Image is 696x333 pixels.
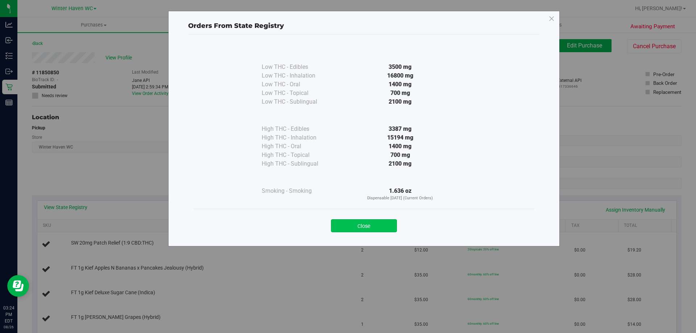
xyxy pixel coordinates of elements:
div: High THC - Edibles [262,125,334,133]
div: Low THC - Edibles [262,63,334,71]
div: High THC - Topical [262,151,334,159]
iframe: Resource center [7,275,29,297]
div: 1400 mg [334,142,466,151]
div: 1400 mg [334,80,466,89]
div: High THC - Inhalation [262,133,334,142]
div: 3500 mg [334,63,466,71]
div: High THC - Oral [262,142,334,151]
div: High THC - Sublingual [262,159,334,168]
div: 700 mg [334,89,466,97]
div: Low THC - Inhalation [262,71,334,80]
div: 2100 mg [334,159,466,168]
span: Orders From State Registry [188,22,284,30]
button: Close [331,219,397,232]
p: Dispensable [DATE] (Current Orders) [334,195,466,201]
div: 1.636 oz [334,187,466,201]
div: 3387 mg [334,125,466,133]
div: 2100 mg [334,97,466,106]
div: 15194 mg [334,133,466,142]
div: 700 mg [334,151,466,159]
div: 16800 mg [334,71,466,80]
div: Low THC - Sublingual [262,97,334,106]
div: Low THC - Oral [262,80,334,89]
div: Low THC - Topical [262,89,334,97]
div: Smoking - Smoking [262,187,334,195]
